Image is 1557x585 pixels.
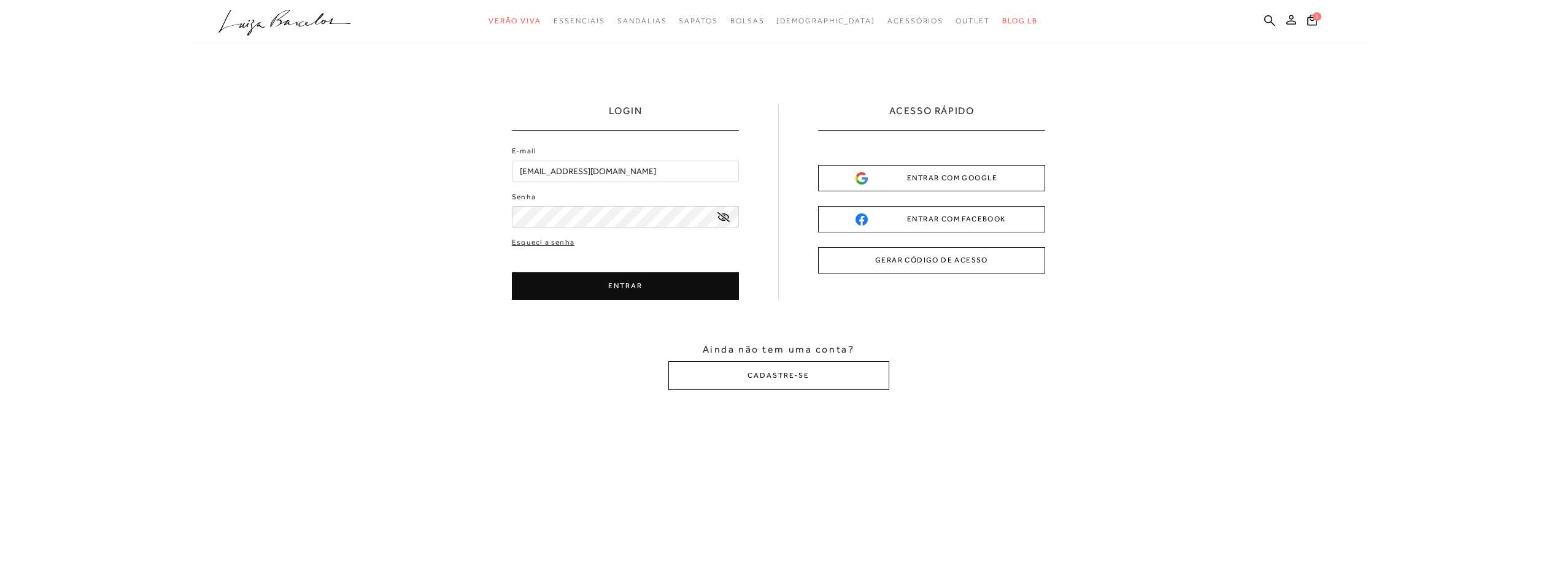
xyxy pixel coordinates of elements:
[617,17,666,25] span: Sandálias
[956,17,990,25] span: Outlet
[679,17,717,25] span: Sapatos
[512,145,536,157] label: E-mail
[856,213,1008,226] div: ENTRAR COM FACEBOOK
[818,247,1045,273] button: GERAR CÓDIGO DE ACESSO
[776,10,875,32] a: noSubCategoriesText
[1002,10,1038,32] a: BLOG LB
[889,104,975,130] h2: ACESSO RÁPIDO
[679,10,717,32] a: categoryNavScreenReaderText
[1002,17,1038,25] span: BLOG LB
[554,17,605,25] span: Essenciais
[1304,13,1321,30] button: 1
[489,10,541,32] a: categoryNavScreenReaderText
[668,361,889,390] button: CADASTRE-SE
[730,17,765,25] span: Bolsas
[1313,12,1321,21] span: 1
[617,10,666,32] a: categoryNavScreenReaderText
[818,206,1045,232] button: ENTRAR COM FACEBOOK
[956,10,990,32] a: categoryNavScreenReaderText
[512,161,739,182] input: E-mail
[730,10,765,32] a: categoryNavScreenReaderText
[856,172,1008,185] div: ENTRAR COM GOOGLE
[703,343,854,356] span: Ainda não tem uma conta?
[818,165,1045,191] button: ENTRAR COM GOOGLE
[776,17,875,25] span: [DEMOGRAPHIC_DATA]
[887,17,943,25] span: Acessórios
[512,191,536,203] label: Senha
[717,212,730,221] a: exibir senha
[554,10,605,32] a: categoryNavScreenReaderText
[489,17,541,25] span: Verão Viva
[887,10,943,32] a: categoryNavScreenReaderText
[512,272,739,300] button: ENTRAR
[609,104,643,130] h1: LOGIN
[512,237,574,248] a: Esqueci a senha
